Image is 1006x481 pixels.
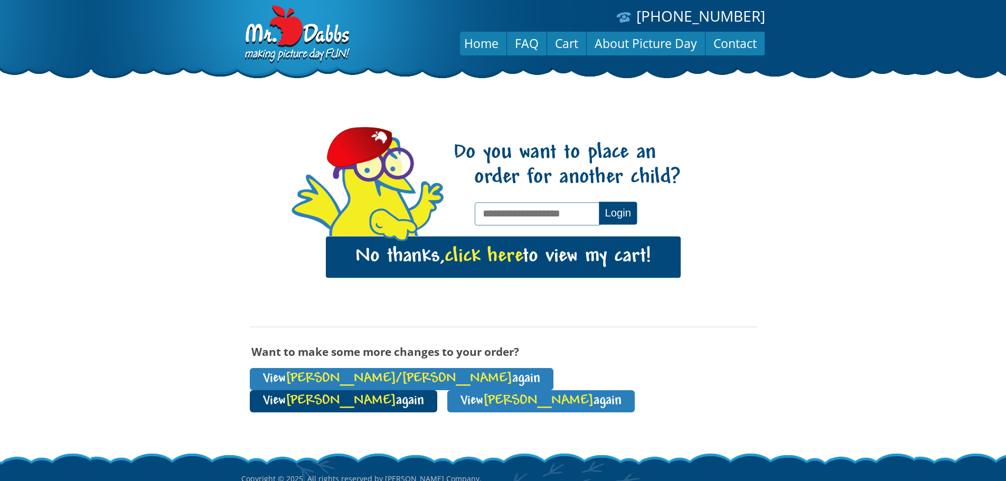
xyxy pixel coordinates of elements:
a: View[PERSON_NAME]again [250,390,437,412]
span: [PERSON_NAME]/[PERSON_NAME] [286,372,512,386]
a: Home [456,31,506,56]
img: hello [368,209,418,242]
h3: Want to make some more changes to your order? [250,346,757,357]
button: Login [599,202,637,224]
span: order for another child? [454,166,681,191]
a: No thanks,click hereto view my cart! [326,237,681,278]
a: View[PERSON_NAME]again [447,390,635,412]
a: [PHONE_NUMBER] [636,6,765,26]
a: FAQ [507,31,547,56]
a: Cart [547,31,586,56]
a: View[PERSON_NAME]/[PERSON_NAME]again [250,368,553,390]
img: Dabbs Company [241,5,351,64]
span: [PERSON_NAME] [483,394,594,408]
a: Contact [706,31,765,56]
span: [PERSON_NAME] [286,394,396,408]
span: click here [445,246,523,268]
h1: Do you want to place an [453,141,681,191]
a: About Picture Day [587,31,705,56]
